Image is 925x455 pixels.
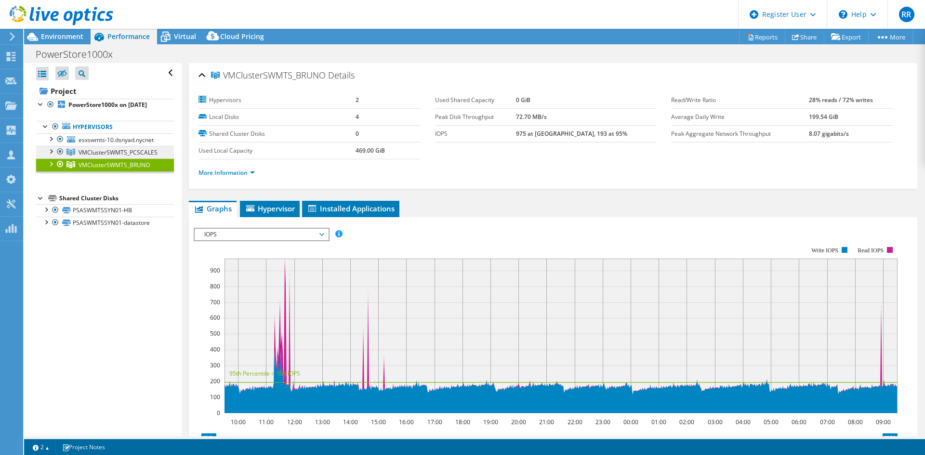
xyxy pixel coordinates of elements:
b: 2 [356,96,359,104]
text: 11:00 [259,418,274,426]
a: VMClusterSWMTS_PCSCALES [36,146,174,158]
text: 16:00 [399,418,414,426]
span: IOPS [199,229,323,240]
label: Used Local Capacity [198,146,356,156]
text: 600 [210,313,220,322]
a: PSASWMTSSYN01-HB [36,204,174,217]
label: Shared Cluster Disks [198,129,356,139]
b: 28% reads / 72% writes [809,96,873,104]
a: Project Notes [55,441,112,453]
text: 04:00 [736,418,751,426]
b: 0 [356,130,359,138]
span: Details [328,69,355,81]
text: 20:00 [511,418,526,426]
label: Read/Write Ratio [671,95,809,105]
text: 23:00 [595,418,610,426]
span: Installed Applications [307,204,395,213]
text: 12:00 [287,418,302,426]
label: Hypervisors [198,95,356,105]
text: 10:00 [231,418,246,426]
text: 21:00 [539,418,554,426]
text: 800 [210,282,220,290]
text: 03:00 [708,418,723,426]
a: Export [824,29,869,44]
text: 700 [210,298,220,306]
text: Read IOPS [858,247,884,254]
text: 08:00 [848,418,863,426]
text: Write IOPS [811,247,838,254]
text: 18:00 [455,418,470,426]
text: 01:00 [651,418,666,426]
span: RR [899,7,914,22]
b: 8.07 gigabits/s [809,130,849,138]
text: 05:00 [764,418,779,426]
text: 02:00 [679,418,694,426]
label: Peak Disk Throughput [435,112,516,122]
span: Virtual [174,32,196,41]
b: 199.54 GiB [809,113,838,121]
b: 4 [356,113,359,121]
label: Local Disks [198,112,356,122]
b: 469.00 GiB [356,146,385,155]
a: PSASWMTSSYN01-datastore [36,217,174,229]
span: VMClusterSWMTS_BRUNO [211,71,326,80]
text: 09:00 [876,418,891,426]
span: Hypervisor [245,204,295,213]
span: esxswmts-10.dsnyad.nycnet [79,136,154,144]
a: Project [36,83,174,99]
text: 19:00 [483,418,498,426]
label: Used Shared Capacity [435,95,516,105]
text: 22:00 [568,418,582,426]
text: 400 [210,345,220,353]
a: PowerStore1000x on [DATE] [36,99,174,111]
text: 0 [217,409,220,417]
text: 13:00 [315,418,330,426]
label: Average Daily Write [671,112,809,122]
label: Peak Aggregate Network Throughput [671,129,809,139]
span: VMClusterSWMTS_PCSCALES [79,148,158,156]
span: Performance [107,32,150,41]
span: Environment [41,32,83,41]
svg: \n [839,10,847,19]
b: 0 GiB [516,96,530,104]
b: PowerStore1000x on [DATE] [68,101,147,109]
label: IOPS [435,129,516,139]
b: 72.70 MB/s [516,113,547,121]
text: 300 [210,361,220,369]
a: esxswmts-10.dsnyad.nycnet [36,133,174,146]
text: 14:00 [343,418,358,426]
a: Hypervisors [36,121,174,133]
text: 17:00 [427,418,442,426]
a: VMClusterSWMTS_BRUNO [36,158,174,171]
a: Share [785,29,824,44]
text: 00:00 [623,418,638,426]
a: More Information [198,169,255,177]
div: Shared Cluster Disks [59,193,174,204]
h1: PowerStore1000x [31,49,128,60]
span: Cloud Pricing [220,32,264,41]
a: More [868,29,913,44]
text: 07:00 [820,418,835,426]
b: 975 at [GEOGRAPHIC_DATA], 193 at 95% [516,130,627,138]
text: 500 [210,329,220,338]
text: 06:00 [792,418,806,426]
a: 2 [26,441,56,453]
span: VMClusterSWMTS_BRUNO [79,161,150,169]
span: Graphs [194,204,232,213]
text: 100 [210,393,220,401]
text: 900 [210,266,220,274]
text: 15:00 [371,418,386,426]
text: 95th Percentile = 193 IOPS [229,369,300,377]
text: 200 [210,377,220,385]
a: Reports [739,29,785,44]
